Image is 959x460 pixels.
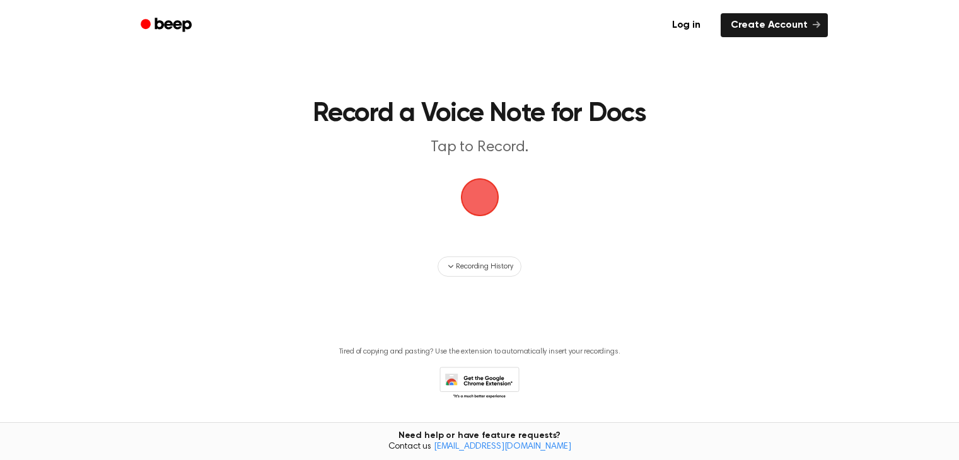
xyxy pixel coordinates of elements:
h1: Record a Voice Note for Docs [157,101,803,127]
a: Create Account [721,13,828,37]
button: Recording History [438,256,521,277]
a: Log in [660,11,713,40]
p: Tired of copying and pasting? Use the extension to automatically insert your recordings. [339,347,620,357]
span: Contact us [8,442,951,453]
a: Beep [132,13,203,38]
p: Tap to Record. [238,137,722,158]
a: [EMAIL_ADDRESS][DOMAIN_NAME] [434,442,571,451]
img: Beep Logo [461,178,499,216]
span: Recording History [456,261,513,272]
